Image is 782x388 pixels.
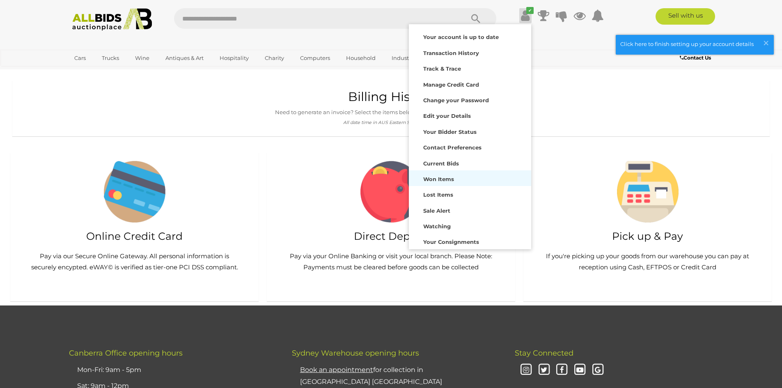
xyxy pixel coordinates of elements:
[409,28,531,44] a: Your account is up to date
[259,51,289,65] a: Charity
[75,362,271,378] li: Mon-Fri: 9am - 5pm
[341,51,381,65] a: Household
[515,349,573,358] span: Stay Connected
[295,51,335,65] a: Computers
[532,231,764,242] h2: Pick up & Pay
[300,366,373,374] u: Book an appointment
[69,65,138,78] a: [GEOGRAPHIC_DATA]
[455,8,496,29] button: Search
[409,218,531,233] a: Watching
[680,55,711,61] b: Contact Us
[523,153,772,301] a: Pick up & Pay If you're picking up your goods from our warehouse you can pay at reception using C...
[423,34,499,40] strong: Your account is up to date
[130,51,155,65] a: Wine
[409,107,531,123] a: Edit your Details
[526,7,534,14] i: ✔
[537,363,551,377] i: Twitter
[409,139,531,154] a: Contact Preferences
[409,170,531,186] a: Won Items
[160,51,209,65] a: Antiques & Art
[409,233,531,249] a: Your Consignments
[409,44,531,60] a: Transaction History
[540,250,755,273] p: If you're picking up your goods from our warehouse you can pay at reception using Cash, EFTPOS or...
[409,76,531,92] a: Manage Credit Card
[96,51,124,65] a: Trucks
[423,223,451,230] strong: Watching
[423,144,482,151] strong: Contact Preferences
[69,349,183,358] span: Canberra Office opening hours
[409,123,531,139] a: Your Bidder Status
[292,349,419,358] span: Sydney Warehouse opening hours
[275,231,507,242] h2: Direct Deposit
[10,153,259,301] a: Online Credit Card Pay via our Secure Online Gateway. All personal information is securely encypt...
[409,155,531,170] a: Current Bids
[409,92,531,107] a: Change your Password
[423,50,479,56] strong: Transaction History
[423,97,489,103] strong: Change your Password
[283,250,499,273] p: Pay via your Online Banking or visit your local branch. Please Note: Payments must be cleared bef...
[423,129,477,135] strong: Your Bidder Status
[104,161,165,223] img: payment-questions.png
[423,239,479,245] strong: Your Consignments
[23,90,759,103] h1: Billing History
[214,51,254,65] a: Hospitality
[423,176,454,182] strong: Won Items
[409,60,531,76] a: Track & Trace
[680,53,713,62] a: Contact Us
[423,81,479,88] strong: Manage Credit Card
[617,161,679,223] img: pick-up-and-pay-icon.png
[386,51,423,65] a: Industrial
[423,191,453,198] strong: Lost Items
[18,231,250,242] h2: Online Credit Card
[300,366,442,386] a: Book an appointmentfor collection in [GEOGRAPHIC_DATA] [GEOGRAPHIC_DATA]
[762,35,770,51] span: ×
[423,112,471,119] strong: Edit your Details
[343,120,439,125] i: All date time in AUS Eastern Standard Time
[68,8,157,31] img: Allbids.com.au
[360,161,422,223] img: direct-deposit-icon.png
[69,51,91,65] a: Cars
[519,363,533,377] i: Instagram
[573,363,587,377] i: Youtube
[423,65,461,72] strong: Track & Trace
[27,250,242,273] p: Pay via our Secure Online Gateway. All personal information is securely encypted. eWAY© is verifi...
[267,153,515,301] a: Direct Deposit Pay via your Online Banking or visit your local branch. Please Note: Payments must...
[423,160,459,167] strong: Current Bids
[23,108,759,117] p: Need to generate an invoice? Select the items below and click Generate Invoice button
[519,8,532,23] a: ✔
[656,8,715,25] a: Sell with us
[591,363,605,377] i: Google
[409,202,531,218] a: Sale Alert
[423,207,450,214] strong: Sale Alert
[409,186,531,202] a: Lost Items
[555,363,569,377] i: Facebook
